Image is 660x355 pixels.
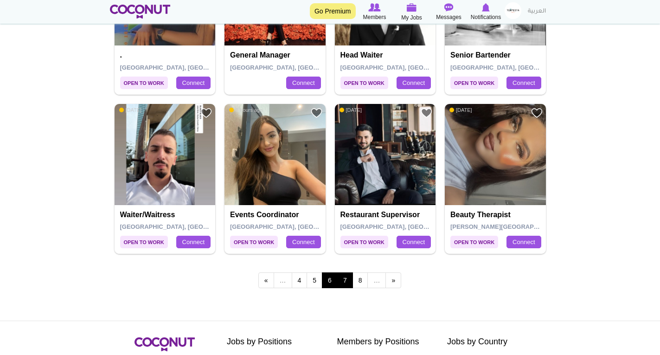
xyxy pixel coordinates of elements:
h4: Events Coordinator [230,211,322,219]
span: Open to Work [230,236,278,248]
span: [GEOGRAPHIC_DATA], [GEOGRAPHIC_DATA] [450,64,583,71]
h4: Beauty Therapist [450,211,543,219]
span: Open to Work [120,236,168,248]
span: Open to Work [450,77,498,89]
span: [GEOGRAPHIC_DATA], [GEOGRAPHIC_DATA] [340,64,473,71]
a: 4 [292,272,308,288]
a: Add to Favourites [421,107,432,119]
a: العربية [523,2,551,21]
a: Connect [397,236,431,249]
a: Messages Messages [430,2,468,22]
span: [DATE] [449,107,472,113]
img: Home [110,5,171,19]
span: … [367,272,386,288]
span: [GEOGRAPHIC_DATA], [GEOGRAPHIC_DATA] [230,64,362,71]
span: [DATE] [340,107,362,113]
span: 6 [322,272,338,288]
span: [GEOGRAPHIC_DATA], [GEOGRAPHIC_DATA] [230,223,362,230]
span: Notifications [471,13,501,22]
a: Add to Favourites [531,107,543,119]
a: My Jobs My Jobs [393,2,430,22]
span: [GEOGRAPHIC_DATA], [GEOGRAPHIC_DATA] [340,223,473,230]
span: Members [363,13,386,22]
a: 8 [352,272,368,288]
span: Messages [436,13,461,22]
a: Connect [506,77,541,90]
img: My Jobs [407,3,417,12]
span: My Jobs [401,13,422,22]
a: Connect [176,236,211,249]
h4: . [120,51,212,59]
a: next › [385,272,401,288]
a: Add to Favourites [311,107,322,119]
h4: General Manager [230,51,322,59]
span: Open to Work [340,236,388,248]
span: [GEOGRAPHIC_DATA], [GEOGRAPHIC_DATA] [120,64,252,71]
a: Connect [286,77,320,90]
img: Notifications [482,3,490,12]
span: [PERSON_NAME][GEOGRAPHIC_DATA], [GEOGRAPHIC_DATA] [450,223,633,230]
h4: Restaurant supervisor [340,211,433,219]
h4: Waiter/Waitress [120,211,212,219]
span: [DATE] [119,107,142,113]
a: Notifications Notifications [468,2,505,22]
a: Go Premium [310,3,356,19]
a: 7 [337,272,353,288]
span: … [274,272,292,288]
a: Connect [506,236,541,249]
a: Connect [397,77,431,90]
a: Connect [176,77,211,90]
h4: Senior Bartender [450,51,543,59]
img: Browse Members [368,3,380,12]
h2: Jobs by Country [447,337,544,347]
span: 7 hours ago [229,107,263,113]
a: ‹ previous [258,272,274,288]
span: Open to Work [340,77,388,89]
a: Connect [286,236,320,249]
h2: Members by Positions [337,337,434,347]
img: Messages [444,3,454,12]
img: Coconut [135,337,195,351]
a: 5 [307,272,322,288]
h4: Head Waiter [340,51,433,59]
h2: Jobs by Positions [227,337,323,347]
span: [GEOGRAPHIC_DATA], [GEOGRAPHIC_DATA] [120,223,252,230]
span: Open to Work [450,236,498,248]
a: Add to Favourites [200,107,212,119]
a: Browse Members Members [356,2,393,22]
span: Open to Work [120,77,168,89]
